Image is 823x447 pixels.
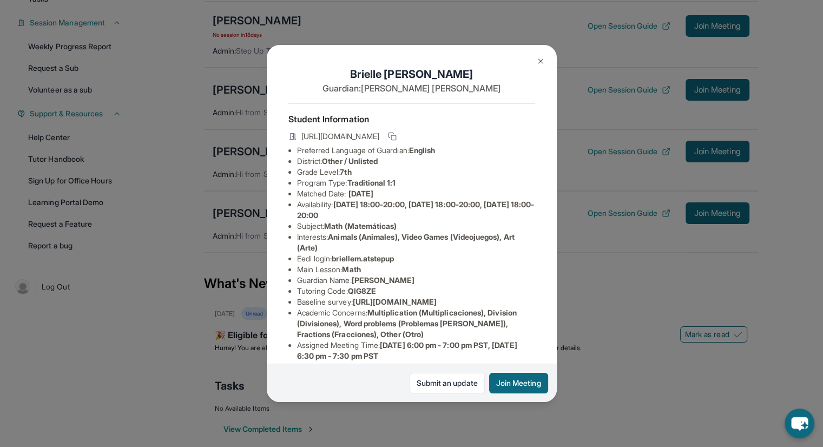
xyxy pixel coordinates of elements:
span: QIG8ZE [348,286,376,295]
li: Guardian Name : [297,275,535,286]
img: Close Icon [536,57,545,65]
span: English [409,146,436,155]
span: 7th [340,167,351,176]
span: Math (Matemáticas) [324,221,397,231]
span: Math [342,265,360,274]
button: chat-button [785,409,814,438]
li: Matched Date: [297,188,535,199]
span: [URL][DOMAIN_NAME] [353,297,437,306]
span: [DATE] [348,189,373,198]
li: Tutoring Code : [297,286,535,297]
li: Eedi login : [297,253,535,264]
li: Program Type: [297,178,535,188]
button: Copy link [386,130,399,143]
h4: Student Information [288,113,535,126]
span: [DATE] 18:00-20:00, [DATE] 18:00-20:00, [DATE] 18:00-20:00 [297,200,535,220]
li: Academic Concerns : [297,307,535,340]
h1: Brielle [PERSON_NAME] [288,67,535,82]
span: Other / Unlisted [322,156,378,166]
a: Submit an update [410,373,485,393]
li: District: [297,156,535,167]
span: [DATE] 6:00 pm - 7:00 pm PST, [DATE] 6:30 pm - 7:30 pm PST [297,340,517,360]
li: Grade Level: [297,167,535,178]
span: [URL][DOMAIN_NAME] [301,131,379,142]
span: Multiplication (Multiplicaciones), Division (Divisiones), Word problems (Problemas [PERSON_NAME])... [297,308,517,339]
span: [URL][DOMAIN_NAME] [377,362,461,371]
span: briellem.atstepup [332,254,394,263]
li: Assigned Meeting Time : [297,340,535,361]
li: Temporary tutoring link : [297,361,535,372]
li: Interests : [297,232,535,253]
li: Subject : [297,221,535,232]
span: Animals (Animales), Video Games (Videojuegos), Art (Arte) [297,232,515,252]
li: Availability: [297,199,535,221]
li: Baseline survey : [297,297,535,307]
span: Traditional 1:1 [347,178,396,187]
li: Main Lesson : [297,264,535,275]
span: [PERSON_NAME] [352,275,415,285]
button: Join Meeting [489,373,548,393]
p: Guardian: [PERSON_NAME] [PERSON_NAME] [288,82,535,95]
li: Preferred Language of Guardian: [297,145,535,156]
